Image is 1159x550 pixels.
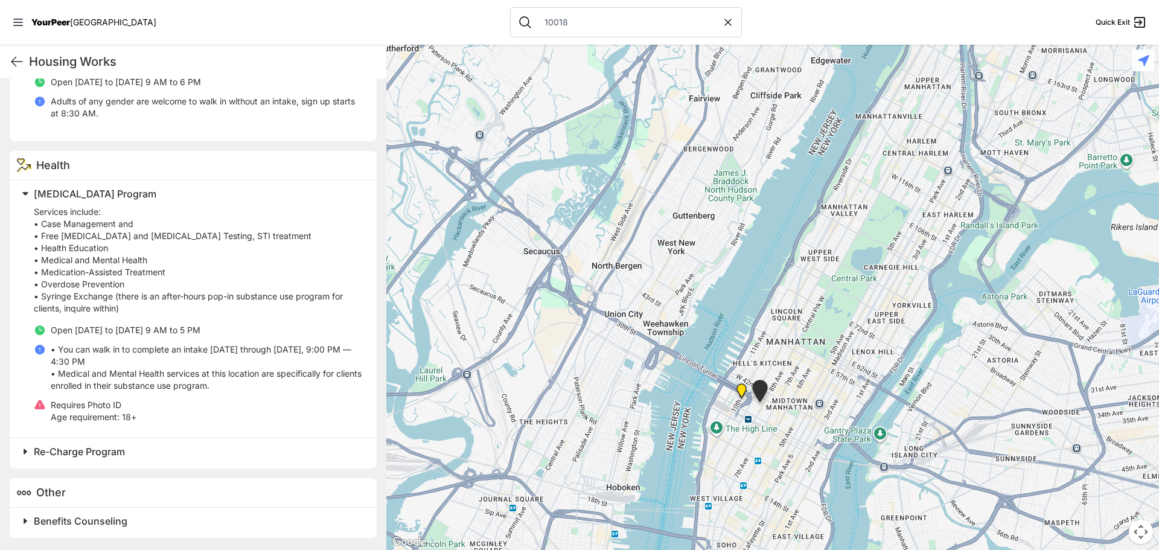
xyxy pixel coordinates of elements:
[31,17,70,27] span: YourPeer
[51,412,120,422] span: Age requirement:
[34,188,156,200] span: [MEDICAL_DATA] Program
[537,16,722,28] input: Search
[389,534,429,550] img: Google
[1096,15,1147,30] a: Quick Exit
[31,19,156,26] a: YourPeer[GEOGRAPHIC_DATA]
[389,534,429,550] a: Open this area in Google Maps (opens a new window)
[70,17,156,27] span: [GEOGRAPHIC_DATA]
[34,515,127,527] span: Benefits Counseling
[29,53,377,70] h1: Housing Works
[51,77,201,87] span: Open [DATE] to [DATE] 9 AM to 6 PM
[34,206,362,315] p: Services include: • Case Management and • Free [MEDICAL_DATA] and [MEDICAL_DATA] Testing, STI tre...
[734,383,749,403] div: Sylvia's Place
[34,446,125,458] span: Re-Charge Program
[51,399,136,411] p: Requires Photo ID
[36,486,66,499] span: Other
[51,95,362,120] p: Adults of any gender are welcome to walk in without an intake, sign up starts at 8:30 AM.
[750,380,770,407] div: Positive Health Project
[51,411,136,423] p: 18+
[1129,520,1153,544] button: Map camera controls
[51,344,362,392] p: • You can walk in to complete an intake [DATE] through [DATE], 9:00 PM — 4:30 PM • Medical and Me...
[36,159,70,171] span: Health
[51,325,200,335] span: Open [DATE] to [DATE] 9 AM to 5 PM
[1096,18,1130,27] span: Quick Exit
